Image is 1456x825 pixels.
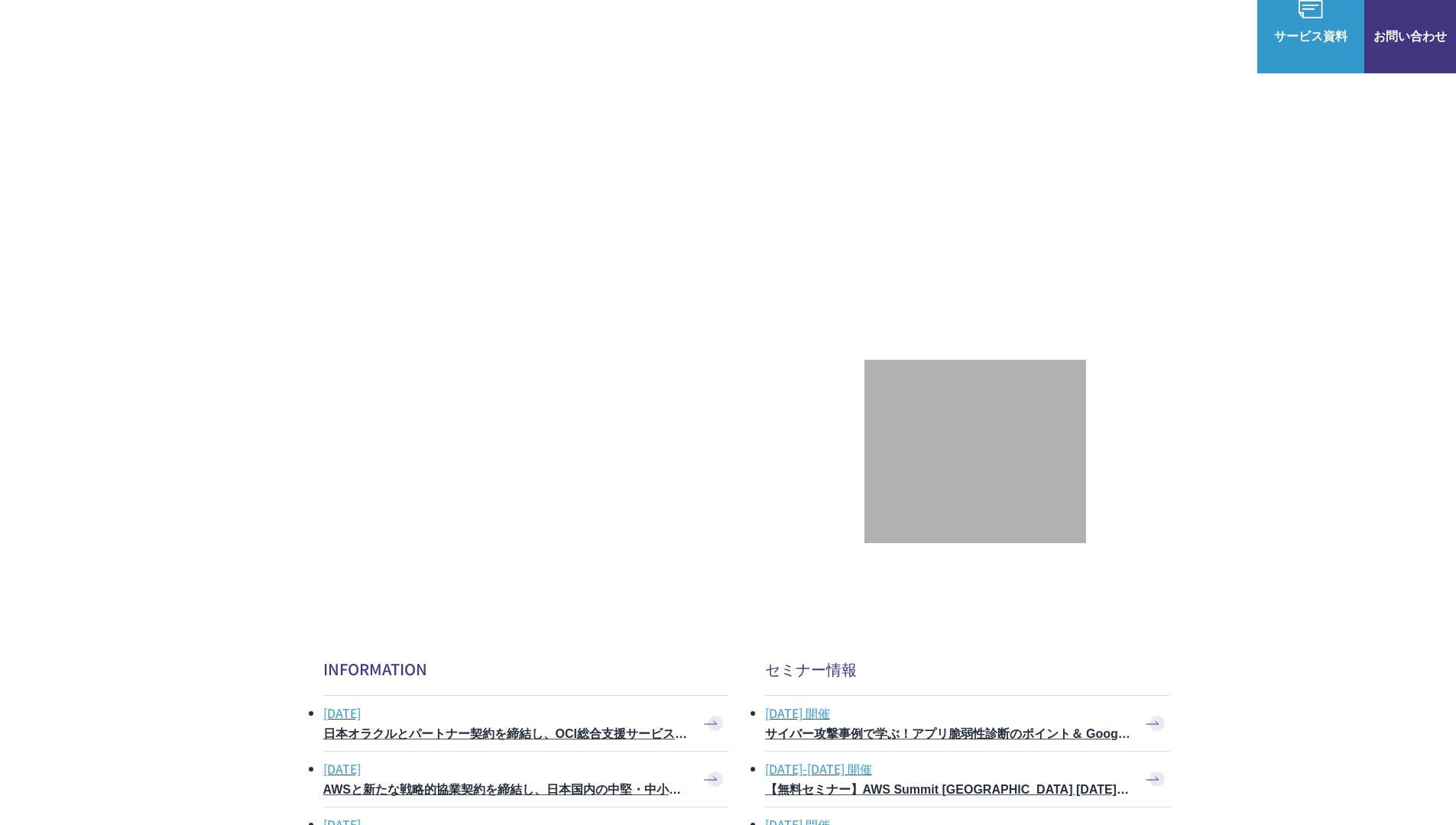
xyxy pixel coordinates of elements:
[323,658,728,680] h2: INFORMATION
[765,696,1170,751] a: [DATE] 開催 サイバー攻撃事例で学ぶ！アプリ脆弱性診断のポイント＆ Google Cloud セキュリティ対策
[323,696,728,751] a: [DATE] 日本オラクルとパートナー契約を締結し、OCI総合支援サービスの提供を開始
[1193,21,1242,40] a: ログイン
[686,21,725,40] p: 強み
[1019,21,1068,40] a: 導入事例
[765,752,1170,807] a: [DATE]-[DATE] 開催 【無料セミナー】AWS Summit [GEOGRAPHIC_DATA] [DATE] ピックアップセッション
[608,431,883,538] img: AWS請求代行サービス 統合管理プラン
[756,21,820,40] p: サービス
[895,383,1056,522] img: 契約件数
[323,726,690,743] h3: 日本オラクルとパートナー契約を締結し、OCI総合支援サービスの提供を開始
[323,122,864,223] p: AWSの導入からコスト削減、 構成・運用の最適化からデータ活用まで 規模や業種業態を問わない マネージドサービスで
[323,431,598,542] a: AWSとの戦略的協業契約 締結
[323,781,690,799] h3: AWSと新たな戦略的協業契約を締結し、日本国内の中堅・中小企業でのAWS活用を加速
[765,781,1132,799] h3: 【無料セミナー】AWS Summit [GEOGRAPHIC_DATA] [DATE] ピックアップセッション
[1257,26,1364,45] span: サービス資料
[981,231,1016,254] em: AWS
[765,658,1170,680] h2: セミナー情報
[1098,21,1163,40] p: ナレッジ
[851,21,988,40] p: 業種別ソリューション
[23,12,287,49] a: AWS総合支援サービス C-Chorus NHN テコラスAWS総合支援サービス
[930,144,1068,213] img: AWSプレミアティアサービスパートナー
[765,726,1132,743] h3: サイバー攻撃事例で学ぶ！アプリ脆弱性診断のポイント＆ Google Cloud セキュリティ対策
[1364,26,1456,45] span: お問い合わせ
[176,15,287,47] span: NHN テコラス AWS総合支援サービス
[765,755,1132,781] span: [DATE]-[DATE] 開催
[888,231,1110,290] p: 最上位プレミアティア サービスパートナー
[323,755,690,781] span: [DATE]
[323,431,598,538] img: AWSとの戦略的協業契約 締結
[323,238,864,385] h1: AWS ジャーニーの 成功を実現
[608,431,883,542] a: AWS請求代行サービス 統合管理プラン
[765,700,1132,726] span: [DATE] 開催
[323,700,690,726] span: [DATE]
[323,752,728,807] a: [DATE] AWSと新たな戦略的協業契約を締結し、日本国内の中堅・中小企業でのAWS活用を加速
